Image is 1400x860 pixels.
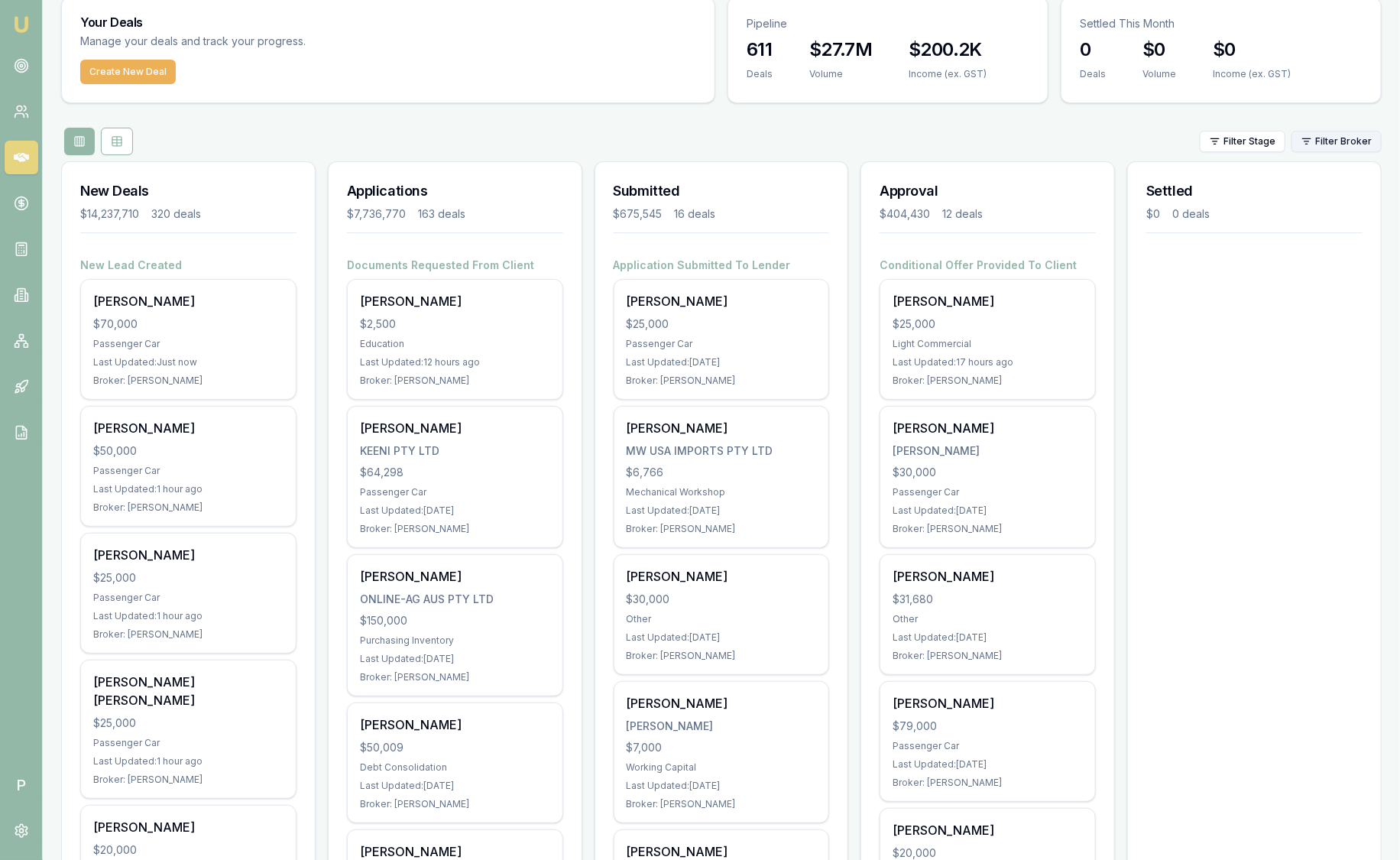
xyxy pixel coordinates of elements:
div: 0 deals [1172,206,1210,222]
div: $20,000 [93,842,284,858]
div: [PERSON_NAME] [93,818,284,836]
div: Last Updated: [DATE] [893,631,1083,644]
div: [PERSON_NAME] [893,419,1083,437]
div: 12 deals [942,206,983,222]
div: Income (ex. GST) [1213,68,1291,80]
div: Broker: [PERSON_NAME] [893,523,1083,535]
div: Broker: [PERSON_NAME] [627,523,817,535]
h3: Submitted [614,180,830,202]
div: Broker: [PERSON_NAME] [360,798,550,810]
div: Last Updated: Just now [93,356,284,368]
div: $30,000 [627,592,817,607]
button: Filter Stage [1200,131,1285,152]
div: Broker: [PERSON_NAME] [93,628,284,641]
div: Debt Consolidation [360,761,550,774]
div: $25,000 [893,316,1083,332]
div: [PERSON_NAME] [627,694,817,712]
div: Broker: [PERSON_NAME] [360,523,550,535]
div: [PERSON_NAME] [893,443,1083,459]
div: [PERSON_NAME] [PERSON_NAME] [93,673,284,709]
div: Broker: [PERSON_NAME] [360,375,550,387]
div: [PERSON_NAME] [627,292,817,310]
div: [PERSON_NAME] [627,567,817,586]
div: Passenger Car [893,740,1083,752]
div: Volume [1142,68,1176,80]
div: Last Updated: 1 hour ago [93,483,284,495]
div: [PERSON_NAME] [893,821,1083,839]
div: Passenger Car [893,486,1083,498]
div: $150,000 [360,613,550,628]
span: P [5,768,38,802]
div: $2,500 [360,316,550,332]
div: $31,680 [893,592,1083,607]
div: $675,545 [614,206,663,222]
h3: New Deals [80,180,297,202]
div: $6,766 [627,465,817,480]
div: KEENI PTY LTD [360,443,550,459]
div: Passenger Car [360,486,550,498]
div: $7,000 [627,740,817,755]
div: $25,000 [93,570,284,586]
div: Broker: [PERSON_NAME] [93,774,284,786]
p: Pipeline [747,16,1029,31]
div: Last Updated: [DATE] [627,356,817,368]
div: Last Updated: 12 hours ago [360,356,550,368]
div: Passenger Car [93,737,284,749]
div: Broker: [PERSON_NAME] [93,501,284,514]
div: $25,000 [93,716,284,731]
h4: New Lead Created [80,258,297,273]
p: Settled This Month [1080,16,1363,31]
div: Passenger Car [93,592,284,604]
div: $79,000 [893,719,1083,734]
div: Broker: [PERSON_NAME] [627,798,817,810]
div: $70,000 [93,316,284,332]
div: [PERSON_NAME] [360,567,550,586]
img: emu-icon-u.png [12,15,31,34]
div: Mechanical Workshop [627,486,817,498]
div: Broker: [PERSON_NAME] [627,375,817,387]
h3: Settled [1146,180,1363,202]
div: [PERSON_NAME] [93,546,284,564]
div: $404,430 [880,206,930,222]
div: 16 deals [675,206,716,222]
h4: Conditional Offer Provided To Client [880,258,1096,273]
button: Filter Broker [1291,131,1382,152]
div: Passenger Car [93,465,284,477]
div: Working Capital [627,761,817,774]
div: 163 deals [418,206,465,222]
h3: 0 [1080,37,1106,62]
div: $0 [1146,206,1160,222]
div: Passenger Car [93,338,284,350]
div: Last Updated: 17 hours ago [893,356,1083,368]
div: Last Updated: [DATE] [360,780,550,792]
h3: $0 [1213,37,1291,62]
div: Light Commercial [893,338,1083,350]
div: [PERSON_NAME] [360,716,550,734]
div: Broker: [PERSON_NAME] [360,671,550,683]
div: Last Updated: [DATE] [627,631,817,644]
div: [PERSON_NAME] [627,719,817,734]
button: Create New Deal [80,60,176,84]
div: 320 deals [151,206,201,222]
div: $64,298 [360,465,550,480]
div: Deals [1080,68,1106,80]
div: Broker: [PERSON_NAME] [93,375,284,387]
div: Last Updated: [DATE] [893,505,1083,517]
div: $25,000 [627,316,817,332]
div: [PERSON_NAME] [93,419,284,437]
span: Filter Stage [1223,135,1275,148]
div: Last Updated: 1 hour ago [93,610,284,622]
div: Broker: [PERSON_NAME] [893,650,1083,662]
p: Manage your deals and track your progress. [80,33,472,50]
div: [PERSON_NAME] [360,419,550,437]
h4: Application Submitted To Lender [614,258,830,273]
div: Last Updated: [DATE] [627,780,817,792]
span: Filter Broker [1315,135,1372,148]
div: Passenger Car [627,338,817,350]
div: [PERSON_NAME] [360,292,550,310]
h3: 611 [747,37,773,62]
div: Other [893,613,1083,625]
div: $14,237,710 [80,206,139,222]
div: $30,000 [893,465,1083,480]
